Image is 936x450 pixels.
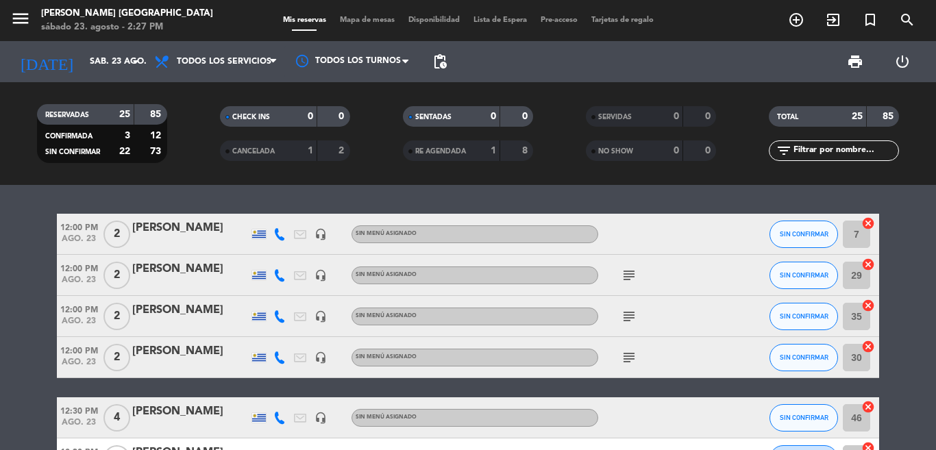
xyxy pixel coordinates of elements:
span: ago. 23 [57,316,101,332]
span: Sin menú asignado [356,354,417,360]
input: Filtrar por nombre... [792,143,898,158]
span: SIN CONFIRMAR [780,271,828,279]
strong: 0 [491,112,496,121]
span: Sin menú asignado [356,231,417,236]
button: SIN CONFIRMAR [769,303,838,330]
span: ago. 23 [57,358,101,373]
strong: 85 [150,110,164,119]
div: [PERSON_NAME] [132,260,249,278]
strong: 73 [150,147,164,156]
i: headset_mic [315,351,327,364]
strong: 0 [522,112,530,121]
strong: 1 [308,146,313,155]
i: exit_to_app [825,12,841,28]
span: NO SHOW [598,148,633,155]
span: Todos los servicios [177,57,271,66]
span: ago. 23 [57,418,101,434]
span: 12:00 PM [57,301,101,316]
div: [PERSON_NAME] [132,342,249,360]
span: RESERVADAS [45,112,89,118]
i: subject [621,349,637,366]
i: add_circle_outline [788,12,804,28]
i: turned_in_not [862,12,878,28]
strong: 8 [522,146,530,155]
span: 2 [103,262,130,289]
div: [PERSON_NAME] [132,219,249,237]
span: 12:00 PM [57,218,101,234]
span: 12:00 PM [57,260,101,275]
span: 2 [103,221,130,248]
span: 2 [103,344,130,371]
span: Disponibilidad [402,16,467,24]
div: [PERSON_NAME] [132,403,249,421]
i: subject [621,267,637,284]
span: Mapa de mesas [333,16,402,24]
span: pending_actions [432,53,448,70]
button: SIN CONFIRMAR [769,221,838,248]
div: [PERSON_NAME] [GEOGRAPHIC_DATA] [41,7,213,21]
i: cancel [861,400,875,414]
span: SIN CONFIRMAR [45,149,100,155]
span: CONFIRMADA [45,133,93,140]
span: 2 [103,303,130,330]
i: headset_mic [315,310,327,323]
strong: 0 [674,112,679,121]
div: LOG OUT [878,41,926,82]
span: 12:30 PM [57,402,101,418]
strong: 3 [125,131,130,140]
strong: 25 [119,110,130,119]
i: search [899,12,915,28]
strong: 0 [705,112,713,121]
span: 4 [103,404,130,432]
span: ago. 23 [57,234,101,250]
span: TOTAL [777,114,798,121]
span: RE AGENDADA [415,148,466,155]
strong: 1 [491,146,496,155]
span: CHECK INS [232,114,270,121]
div: [PERSON_NAME] [132,301,249,319]
span: Tarjetas de regalo [584,16,661,24]
span: 12:00 PM [57,342,101,358]
i: cancel [861,216,875,230]
i: power_settings_new [894,53,911,70]
i: headset_mic [315,228,327,240]
span: Sin menú asignado [356,272,417,277]
strong: 12 [150,131,164,140]
button: SIN CONFIRMAR [769,404,838,432]
strong: 85 [883,112,896,121]
strong: 22 [119,147,130,156]
i: cancel [861,340,875,353]
strong: 0 [674,146,679,155]
span: SIN CONFIRMAR [780,414,828,421]
span: Pre-acceso [534,16,584,24]
span: Sin menú asignado [356,414,417,420]
span: Mis reservas [276,16,333,24]
span: CANCELADA [232,148,275,155]
i: cancel [861,299,875,312]
span: SERVIDAS [598,114,632,121]
i: headset_mic [315,269,327,282]
button: SIN CONFIRMAR [769,262,838,289]
strong: 0 [705,146,713,155]
strong: 0 [308,112,313,121]
i: filter_list [776,142,792,159]
i: subject [621,308,637,325]
span: SENTADAS [415,114,452,121]
span: SIN CONFIRMAR [780,230,828,238]
i: arrow_drop_down [127,53,144,70]
i: menu [10,8,31,29]
strong: 25 [852,112,863,121]
span: Sin menú asignado [356,313,417,318]
span: SIN CONFIRMAR [780,312,828,320]
i: headset_mic [315,412,327,424]
span: print [847,53,863,70]
i: [DATE] [10,47,83,77]
span: SIN CONFIRMAR [780,353,828,361]
button: menu [10,8,31,34]
span: ago. 23 [57,275,101,291]
i: cancel [861,258,875,271]
span: Lista de Espera [467,16,534,24]
div: sábado 23. agosto - 2:27 PM [41,21,213,34]
strong: 2 [338,146,347,155]
button: SIN CONFIRMAR [769,344,838,371]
